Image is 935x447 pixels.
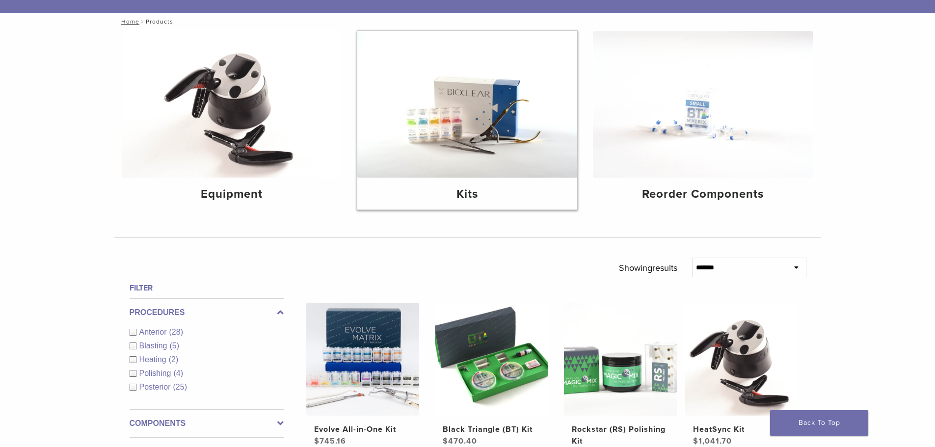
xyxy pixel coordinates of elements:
span: (28) [169,328,183,336]
a: Back To Top [770,410,868,436]
img: Equipment [122,31,342,178]
img: Evolve All-in-One Kit [306,303,419,416]
h4: Reorder Components [601,185,805,203]
span: Polishing [139,369,174,377]
h4: Kits [365,185,569,203]
img: Reorder Components [593,31,813,178]
a: HeatSync KitHeatSync Kit $1,041.70 [685,303,799,447]
span: $ [314,436,320,446]
h2: Black Triangle (BT) Kit [443,423,540,435]
span: (5) [169,342,179,350]
h2: Rockstar (RS) Polishing Kit [572,423,669,447]
h4: Filter [130,282,284,294]
nav: Products [114,13,821,30]
span: $ [443,436,448,446]
h4: Equipment [130,185,334,203]
bdi: 470.40 [443,436,477,446]
bdi: 745.16 [314,436,346,446]
a: Home [118,18,139,25]
span: Heating [139,355,169,364]
p: Showing results [619,258,677,278]
h2: Evolve All-in-One Kit [314,423,411,435]
span: Anterior [139,328,169,336]
img: Black Triangle (BT) Kit [435,303,548,416]
span: $ [693,436,698,446]
span: Blasting [139,342,170,350]
span: Posterior [139,383,173,391]
img: Kits [357,31,577,178]
a: Evolve All-in-One KitEvolve All-in-One Kit $745.16 [306,303,420,447]
img: HeatSync Kit [685,303,798,416]
a: Black Triangle (BT) KitBlack Triangle (BT) Kit $470.40 [434,303,549,447]
a: Kits [357,31,577,210]
span: / [139,19,146,24]
h2: HeatSync Kit [693,423,790,435]
label: Components [130,418,284,429]
span: (4) [173,369,183,377]
a: Reorder Components [593,31,813,210]
a: Equipment [122,31,342,210]
img: Rockstar (RS) Polishing Kit [564,303,677,416]
label: Procedures [130,307,284,318]
span: (25) [173,383,187,391]
span: (2) [169,355,179,364]
bdi: 1,041.70 [693,436,732,446]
